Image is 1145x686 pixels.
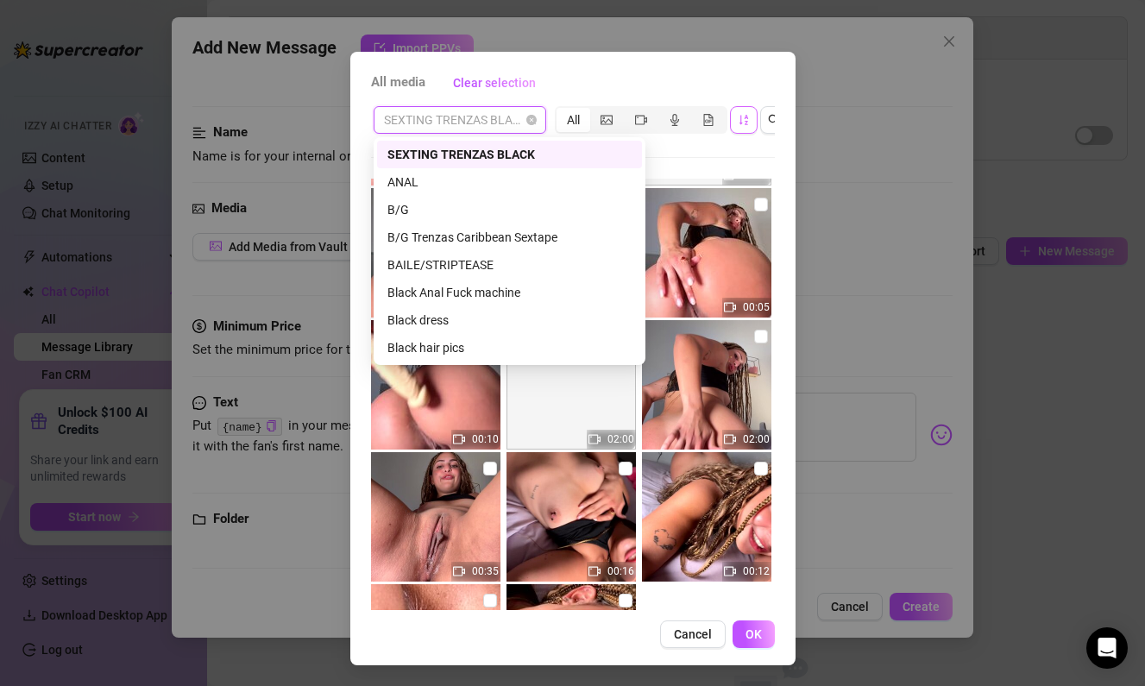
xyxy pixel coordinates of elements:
[743,565,770,577] span: 00:12
[746,627,762,641] span: OK
[453,433,465,445] span: video-camera
[724,301,736,313] span: video-camera
[371,188,500,318] img: media
[702,114,714,126] span: file-gif
[387,311,632,330] div: Black dress
[555,106,727,134] div: segmented control
[743,301,770,313] span: 00:05
[674,627,712,641] span: Cancel
[588,433,601,445] span: video-camera
[377,223,642,251] div: B/G Trenzas Caribbean Sextape
[371,72,425,93] span: All media
[724,433,736,445] span: video-camera
[453,76,536,90] span: Clear selection
[526,115,537,125] span: close-circle
[371,320,500,450] img: media
[601,114,613,126] span: picture
[377,141,642,168] div: SEXTING TRENZAS BLACK
[453,565,465,577] span: video-camera
[733,620,775,648] button: OK
[506,452,636,582] img: media
[557,108,590,132] div: All
[1086,627,1128,669] div: Open Intercom Messenger
[642,320,771,450] img: media
[669,114,681,126] span: audio
[730,106,758,134] button: sort-ascending
[377,279,642,306] div: Black Anal Fuck machine
[387,145,632,164] div: SEXTING TRENZAS BLACK
[738,114,750,126] span: sort-ascending
[472,565,499,577] span: 00:35
[724,565,736,577] span: video-camera
[506,320,636,450] img: media
[377,334,642,362] div: Black hair pics
[660,620,726,648] button: Cancel
[607,433,634,445] span: 02:00
[743,433,770,445] span: 02:00
[635,114,647,126] span: video-camera
[384,107,536,133] span: SEXTING TRENZAS BLACK
[768,114,780,126] span: search
[377,196,642,223] div: B/G
[439,69,550,97] button: Clear selection
[377,251,642,279] div: BAILE/STRIPTEASE
[387,255,632,274] div: BAILE/STRIPTEASE
[642,452,771,582] img: media
[377,168,642,196] div: ANAL
[387,338,632,357] div: Black hair pics
[371,452,500,582] img: media
[387,200,632,219] div: B/G
[387,173,632,192] div: ANAL
[472,433,499,445] span: 00:10
[387,228,632,247] div: B/G Trenzas Caribbean Sextape
[387,283,632,302] div: Black Anal Fuck machine
[642,188,771,318] img: media
[588,565,601,577] span: video-camera
[607,565,634,577] span: 00:16
[377,306,642,334] div: Black dress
